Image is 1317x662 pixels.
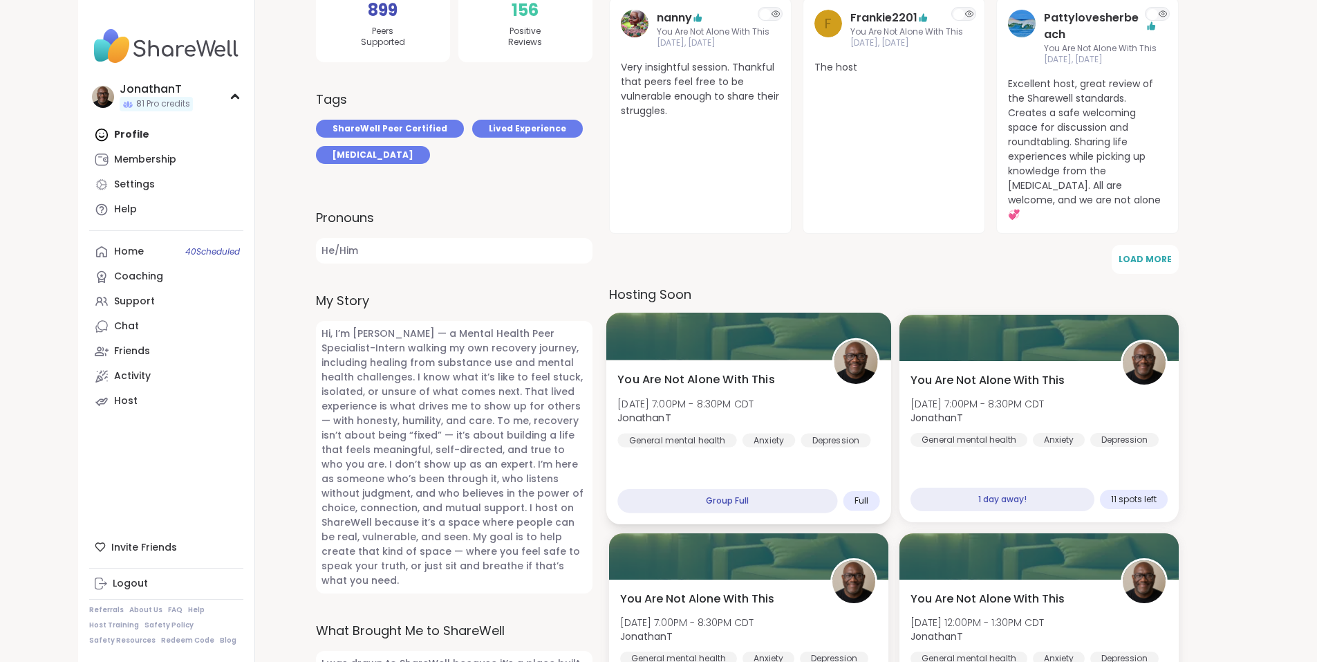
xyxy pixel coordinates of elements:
[316,238,592,264] span: He/Him
[1044,54,1157,66] span: [DATE], [DATE]
[1112,245,1179,274] button: Load More
[92,86,114,108] img: JonathanT
[89,535,243,560] div: Invite Friends
[114,369,151,383] div: Activity
[657,37,769,49] span: [DATE], [DATE]
[1111,494,1157,505] span: 11 spots left
[316,291,592,310] label: My Story
[910,433,1027,447] div: General mental health
[910,591,1065,607] span: You Are Not Alone With This
[1123,560,1166,603] img: JonathanT
[617,434,736,448] div: General mental health
[129,605,162,615] a: About Us
[910,411,963,425] b: JonathanT
[814,10,842,50] a: F
[333,122,447,135] span: ShareWell Peer Certified
[89,364,243,389] a: Activity
[316,90,347,109] h3: Tags
[89,571,243,596] a: Logout
[910,616,1044,629] span: [DATE] 12:00PM - 1:30PM CDT
[620,591,774,607] span: You Are Not Alone With This
[620,616,754,629] span: [DATE] 7:00PM - 8:30PM CDT
[89,314,243,339] a: Chat
[316,621,592,640] label: What Brought Me to ShareWell
[89,389,243,414] a: Host
[617,371,774,388] span: You Are Not Alone With This
[508,26,542,49] span: Positive Reviews
[168,605,183,615] a: FAQ
[910,629,963,643] b: JonathanT
[910,397,1044,411] span: [DATE] 7:00PM - 8:30PM CDT
[89,147,243,172] a: Membership
[188,605,205,615] a: Help
[617,411,671,425] b: JonathanT
[120,82,193,97] div: JonathanT
[220,636,236,645] a: Blog
[814,60,973,75] span: The host
[114,153,176,167] div: Membership
[617,489,837,513] div: Group Full
[1119,253,1172,265] span: Load More
[89,339,243,364] a: Friends
[114,320,139,333] div: Chat
[1008,10,1036,37] img: Pattylovesherbeach
[89,22,243,71] img: ShareWell Nav Logo
[161,636,214,645] a: Redeem Code
[89,172,243,197] a: Settings
[742,434,795,448] div: Anxiety
[114,344,150,358] div: Friends
[114,295,155,309] div: Support
[1044,10,1146,43] a: Pattylovesherbeach
[185,246,240,257] span: 40 Scheduled
[114,270,163,284] div: Coaching
[657,10,692,26] a: nanny
[89,636,156,645] a: Safety Resources
[620,629,673,643] b: JonathanT
[850,26,963,38] span: You Are Not Alone With This
[1033,433,1085,447] div: Anxiety
[832,560,875,603] img: JonathanT
[617,397,754,411] span: [DATE] 7:00PM - 8:30PM CDT
[621,10,648,50] a: nanny
[114,394,138,408] div: Host
[1008,10,1036,66] a: Pattylovesherbeach
[113,577,148,591] div: Logout
[801,434,870,448] div: Depression
[89,620,139,630] a: Host Training
[854,495,868,506] span: Full
[824,13,832,34] span: F
[1090,433,1159,447] div: Depression
[621,10,648,37] img: nanny
[89,239,243,264] a: Home40Scheduled
[114,203,137,217] div: Help
[89,289,243,314] a: Support
[850,37,963,49] span: [DATE], [DATE]
[1044,43,1157,55] span: You Are Not Alone With This
[657,26,769,38] span: You Are Not Alone With This
[144,620,194,630] a: Safety Policy
[316,208,592,227] label: Pronouns
[333,149,413,161] span: [MEDICAL_DATA]
[850,10,917,26] a: Frankie2201
[89,264,243,289] a: Coaching
[114,178,155,192] div: Settings
[361,26,405,49] span: Peers Supported
[910,488,1094,511] div: 1 day away!
[114,245,144,259] div: Home
[89,197,243,222] a: Help
[316,321,592,594] span: Hi, I’m [PERSON_NAME] — a Mental Health Peer Specialist-Intern walking my own recovery journey, i...
[834,340,877,384] img: JonathanT
[489,122,566,135] span: Lived Experience
[621,60,780,118] span: Very insightful session. Thankful that peers feel free to be vulnerable enough to share their str...
[89,605,124,615] a: Referrals
[1123,342,1166,385] img: JonathanT
[609,285,1179,304] h3: Hosting Soon
[910,372,1065,389] span: You Are Not Alone With This
[1008,77,1167,222] span: Excellent host, great review of the Sharewell standards. Creates a safe welcoming space for discu...
[136,98,190,110] span: 81 Pro credits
